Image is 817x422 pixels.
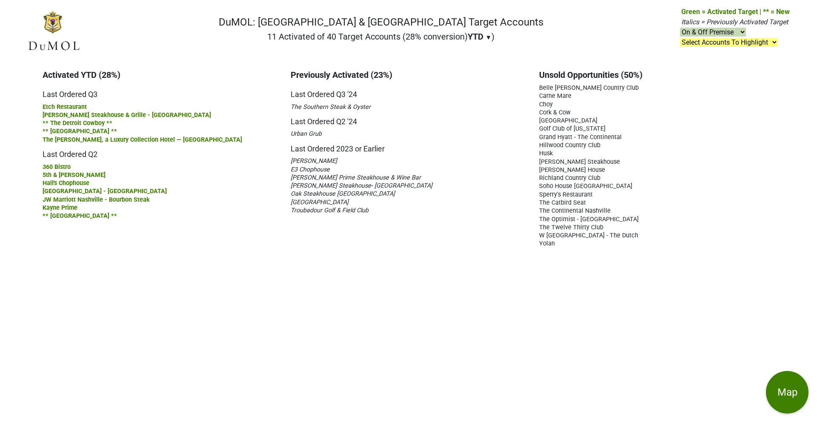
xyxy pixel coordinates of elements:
h1: DuMOL: [GEOGRAPHIC_DATA] & [GEOGRAPHIC_DATA] Target Accounts [219,16,543,29]
span: Carne Mare [539,92,571,100]
h5: Last Ordered Q3 [43,83,278,99]
span: 360 Bistro [43,163,71,171]
span: Choy [539,101,553,108]
span: The Twelve Thirty Club [539,224,603,231]
span: [GEOGRAPHIC_DATA] [539,117,597,124]
span: Italics = Previously Activated Target [681,18,788,26]
span: [PERSON_NAME] Steakhouse & Grille - [GEOGRAPHIC_DATA] [43,111,211,119]
span: Golf Club of [US_STATE] [539,125,606,132]
button: Map [766,371,808,413]
span: YTD [468,31,483,42]
span: The Southern Steak & Oyster [291,103,371,111]
span: Yolan [539,240,555,247]
span: E3 Chophouse [291,166,330,173]
span: W [GEOGRAPHIC_DATA] - The Dutch [539,232,638,239]
span: [PERSON_NAME] Steakhouse [539,158,620,165]
h5: Last Ordered Q2 [43,143,278,159]
h5: Last Ordered 2023 or Earlier [291,138,526,154]
span: Green = Activated Target | ** = New [681,8,790,16]
span: The Catbird Seat [539,199,586,206]
span: The [PERSON_NAME], a Luxury Collection Hotel — [GEOGRAPHIC_DATA] [43,136,242,143]
span: Oak Steakhouse [GEOGRAPHIC_DATA] [291,190,395,197]
h5: Last Ordered Q2 '24 [291,111,526,126]
span: Belle [PERSON_NAME] Country Club [539,84,639,91]
span: Troubadour Golf & Field Club [291,207,369,214]
span: [GEOGRAPHIC_DATA] [291,199,349,206]
h3: Previously Activated (23%) [291,70,526,80]
h2: 11 Activated of 40 Target Accounts (28% conversion) ) [219,31,543,42]
span: ** [GEOGRAPHIC_DATA] ** [43,212,117,220]
span: [GEOGRAPHIC_DATA] - [GEOGRAPHIC_DATA] [43,188,167,195]
span: Sperry's Restaurant [539,191,593,198]
h3: Activated YTD (28%) [43,70,278,80]
span: [PERSON_NAME] House [539,166,605,174]
span: [PERSON_NAME] Prime Steakhouse & Wine Bar [291,174,421,181]
span: Soho House [GEOGRAPHIC_DATA] [539,182,632,190]
span: The Continental Nashville [539,207,611,214]
span: 5th & [PERSON_NAME] [43,171,106,179]
span: Richland Country Club [539,174,600,182]
span: ** [GEOGRAPHIC_DATA] ** [43,128,117,135]
img: DuMOL [27,10,80,52]
span: [PERSON_NAME] Steakhouse- [GEOGRAPHIC_DATA] [291,182,432,189]
span: The Optimist - [GEOGRAPHIC_DATA] [539,216,639,223]
span: [PERSON_NAME] [291,157,337,165]
span: Etch Restaurant [43,103,87,111]
span: ▼ [486,34,492,41]
span: Husk [539,150,553,157]
h5: Last Ordered Q3 '24 [291,83,526,99]
span: ** The Detroit Cowboy ** [43,120,112,127]
h3: Unsold Opportunities (50%) [539,70,774,80]
span: JW Marriott Nashville - Bourbon Steak [43,196,150,203]
span: Urban Grub [291,130,322,137]
span: Hillwood Country Club [539,142,600,149]
span: Cork & Cow [539,109,571,116]
span: Hall's Chophouse [43,180,89,187]
span: Grand Hyatt - The Continental [539,134,622,141]
span: Kayne Prime [43,204,77,211]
